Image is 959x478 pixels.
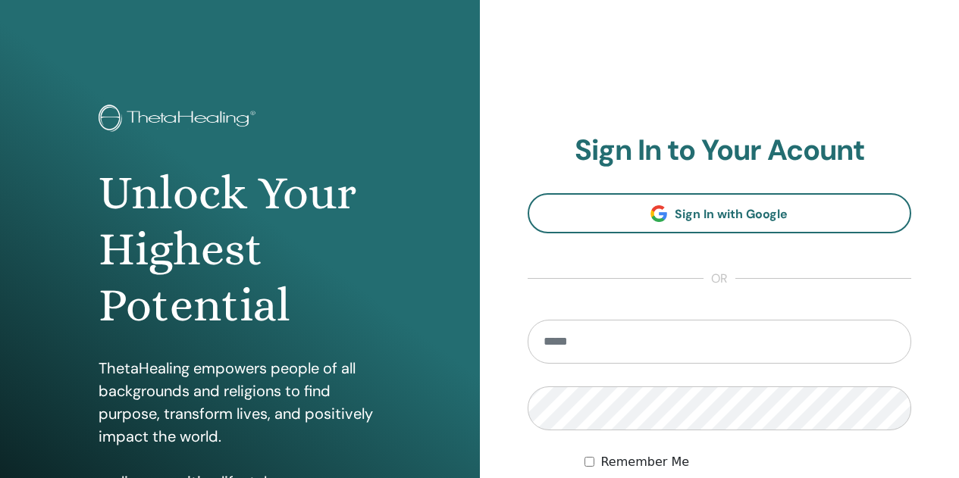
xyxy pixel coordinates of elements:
[528,133,912,168] h2: Sign In to Your Acount
[584,453,911,471] div: Keep me authenticated indefinitely or until I manually logout
[99,357,381,448] p: ThetaHealing empowers people of all backgrounds and religions to find purpose, transform lives, a...
[675,206,788,222] span: Sign In with Google
[99,165,381,334] h1: Unlock Your Highest Potential
[600,453,689,471] label: Remember Me
[528,193,912,233] a: Sign In with Google
[704,270,735,288] span: or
